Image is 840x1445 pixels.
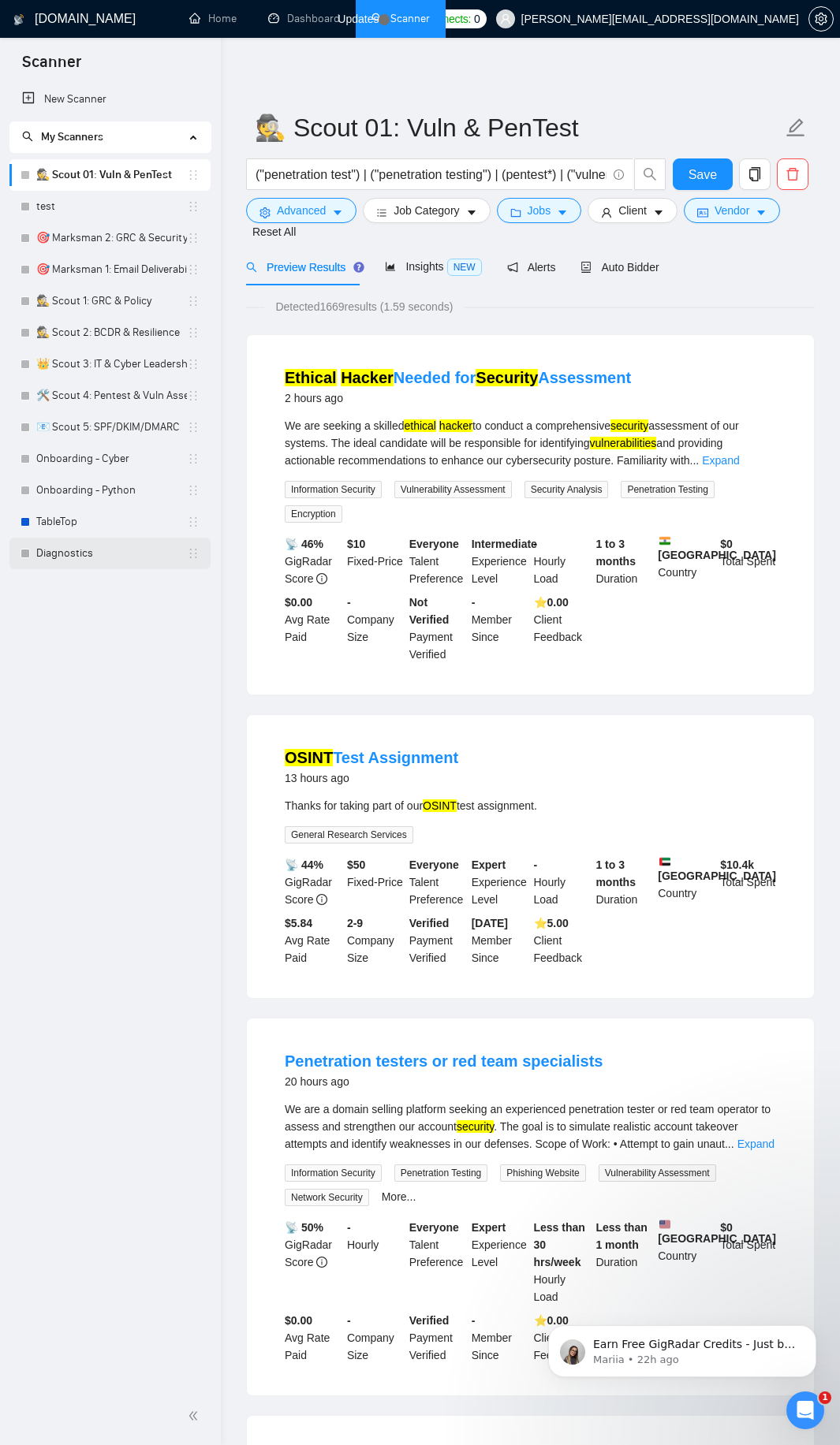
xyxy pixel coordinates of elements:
[32,192,284,219] p: How can we help?
[409,858,459,871] b: Everyone
[406,1312,469,1364] div: Payment Verified
[394,1164,488,1182] span: Penetration Testing
[23,471,293,517] div: 🔠 GigRadar Search Syntax: Query Operators for Optimized Job Searches
[472,538,537,550] b: Intermediate
[469,914,531,966] div: Member Since
[385,261,396,272] span: area-chart
[285,1221,323,1234] b: 📡 50%
[285,1189,369,1206] span: Network Security
[36,191,187,222] a: test
[500,1164,586,1182] span: Phishing Website
[187,484,200,497] span: holder
[285,369,631,386] a: Ethical HackerNeeded forSecurityAssessment
[9,50,94,84] span: Scanner
[621,481,715,498] span: Penetration Testing
[659,535,670,546] img: 🇮🇳
[285,369,337,386] mark: Ethical
[36,506,187,538] a: TableTop
[472,1221,506,1234] b: Expert
[472,858,506,871] b: Expert
[32,276,64,307] img: Profile image for Nazar
[531,914,593,966] div: Client Feedback
[717,535,779,587] div: Total Spent
[534,917,569,929] b: ⭐️ 5.00
[188,25,219,57] img: Profile image for Dima
[778,167,808,181] span: delete
[187,358,200,371] span: holder
[599,1164,716,1182] span: Vulnerability Assessment
[466,207,477,218] span: caret-down
[439,419,472,432] mark: hacker
[659,856,670,867] img: 🇦🇪
[507,261,556,274] span: Alerts
[158,492,237,555] button: Tickets
[344,1219,406,1305] div: Hourly
[684,198,780,223] button: idcardVendorcaret-down
[316,894,327,905] span: info-circle
[344,535,406,587] div: Fixed-Price
[469,594,531,663] div: Member Since
[21,531,57,542] span: Home
[32,478,264,511] div: 🔠 GigRadar Search Syntax: Query Operators for Optimized Job Searches
[534,1221,585,1268] b: Less than 30 hrs/week
[32,112,284,192] p: Hi [PERSON_NAME][EMAIL_ADDRESS][DOMAIN_NAME] 👋
[715,202,749,219] span: Vendor
[282,1312,344,1364] div: Avg Rate Paid
[9,84,211,115] li: New Scanner
[618,202,647,219] span: Client
[394,481,512,498] span: Vulnerability Assessment
[237,492,315,555] button: Help
[187,326,200,339] span: holder
[91,531,146,542] span: Messages
[178,531,217,542] span: Tickets
[528,202,551,219] span: Jobs
[277,202,326,219] span: Advanced
[500,13,511,24] span: user
[557,207,568,218] span: caret-down
[187,169,200,181] span: holder
[187,200,200,213] span: holder
[282,856,344,908] div: GigRadar Score
[36,475,187,506] a: Onboarding - Python
[255,108,782,147] input: Scanner name...
[188,1408,203,1424] span: double-left
[16,239,300,322] div: Recent messageProfile image for NazarHi there, Just following up regarding your recent request. I...
[371,12,430,25] a: searchScanner
[525,1292,840,1402] iframe: Intercom notifications message
[614,169,624,180] span: info-circle
[658,1219,776,1245] b: [GEOGRAPHIC_DATA]
[187,232,200,244] span: holder
[285,769,458,788] div: 13 hours ago
[409,596,450,626] b: Not Verified
[248,25,279,57] img: Profile image for Nazar
[653,207,664,218] span: caret-down
[282,914,344,966] div: Avg Rate Paid
[246,198,357,223] button: settingAdvancedcaret-down
[531,535,593,587] div: Hourly Load
[187,516,200,528] span: holder
[79,492,158,555] button: Messages
[285,749,333,766] mark: OSINT
[246,262,257,273] span: search
[32,252,283,269] div: Recent message
[476,369,538,386] mark: Security
[469,1312,531,1364] div: Member Since
[9,443,211,475] li: Onboarding - Cyber
[717,1219,779,1305] div: Total Spent
[347,538,365,550] b: $ 10
[363,198,490,223] button: barsJob Categorycaret-down
[70,292,103,308] div: Nazar
[690,454,700,467] span: ...
[16,330,300,373] div: Ask a question
[406,1219,469,1305] div: Talent Preference
[32,343,264,359] div: Ask a question
[9,159,211,191] li: 🕵️ Scout 01: Vuln & PenTest
[457,1120,494,1133] mark: security
[23,426,293,471] div: ✅ How To: Connect your agency to [DOMAIN_NAME]
[659,1219,670,1230] img: 🇺🇸
[472,596,476,609] b: -
[409,1314,450,1327] b: Verified
[256,165,607,184] input: Search Freelance Jobs...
